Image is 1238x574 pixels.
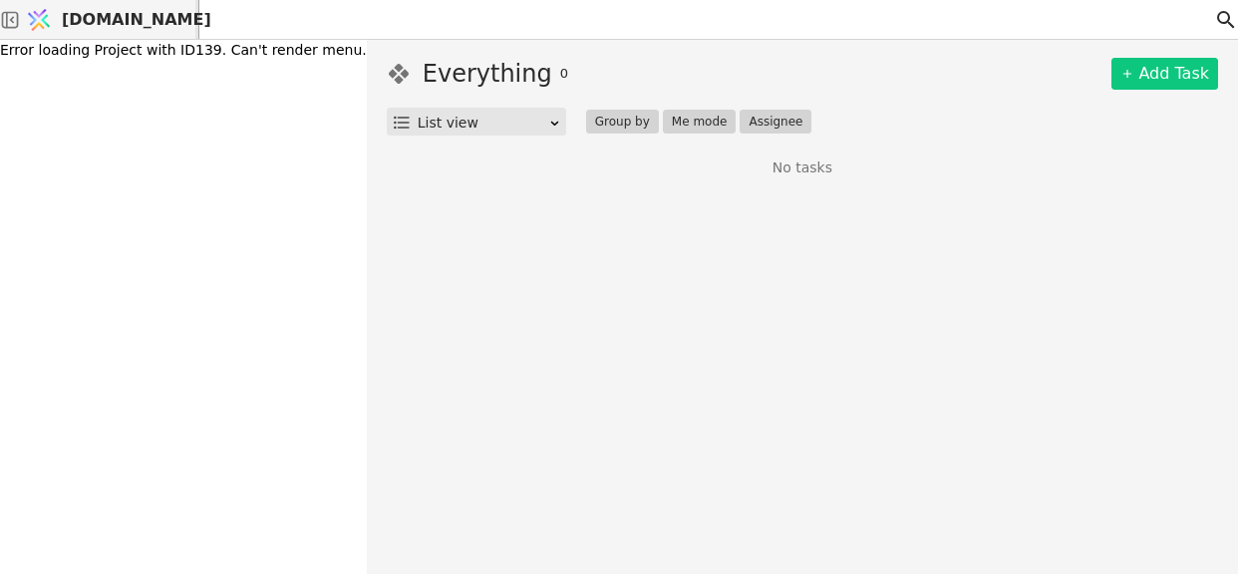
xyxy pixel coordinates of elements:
[423,56,552,92] h1: Everything
[773,157,832,178] p: No tasks
[20,1,199,39] a: [DOMAIN_NAME]
[62,8,211,32] span: [DOMAIN_NAME]
[560,64,568,84] span: 0
[24,1,54,39] img: Logo
[740,110,811,134] button: Assignee
[1111,58,1218,90] a: Add Task
[663,110,737,134] button: Me mode
[418,109,548,137] div: List view
[586,110,659,134] button: Group by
